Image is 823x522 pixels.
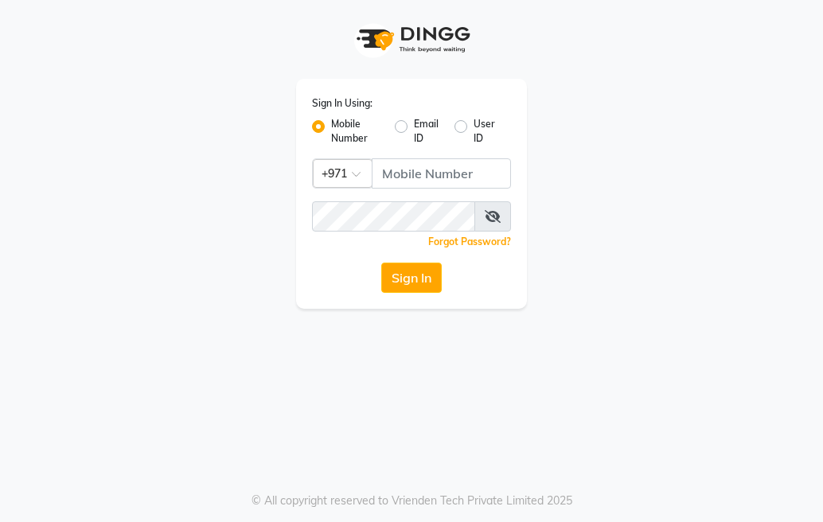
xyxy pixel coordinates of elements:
label: Mobile Number [331,117,382,146]
input: Username [312,201,475,232]
input: Username [372,158,511,189]
label: User ID [474,117,498,146]
a: Forgot Password? [428,236,511,247]
img: logo1.svg [348,16,475,63]
label: Sign In Using: [312,96,372,111]
button: Sign In [381,263,442,293]
label: Email ID [414,117,441,146]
